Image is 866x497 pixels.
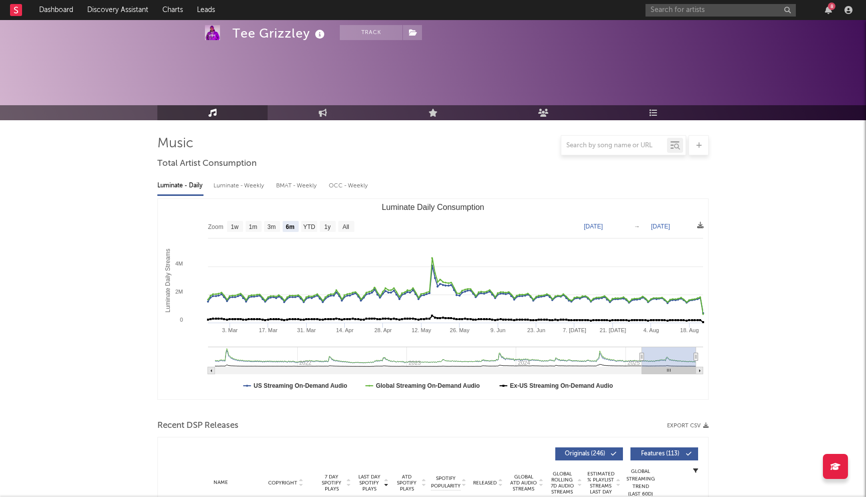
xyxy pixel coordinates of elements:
[268,480,297,486] span: Copyright
[297,327,316,333] text: 31. Mar
[175,261,183,267] text: 4M
[356,474,382,492] span: Last Day Spotify Plays
[340,25,402,40] button: Track
[527,327,545,333] text: 23. Jun
[651,223,670,230] text: [DATE]
[431,475,461,490] span: Spotify Popularity
[562,451,608,457] span: Originals ( 246 )
[233,25,327,42] div: Tee Grizzley
[825,6,832,14] button: 8
[555,447,623,460] button: Originals(246)
[268,223,276,230] text: 3m
[276,177,319,194] div: BMAT - Weekly
[175,289,183,295] text: 2M
[286,223,294,230] text: 6m
[563,327,586,333] text: 7. [DATE]
[254,382,347,389] text: US Streaming On-Demand Audio
[208,223,224,230] text: Zoom
[634,223,640,230] text: →
[411,327,431,333] text: 12. May
[318,474,345,492] span: 7 Day Spotify Plays
[222,327,238,333] text: 3. Mar
[393,474,420,492] span: ATD Spotify Plays
[303,223,315,230] text: YTD
[157,158,257,170] span: Total Artist Consumption
[164,248,171,312] text: Luminate Daily Streams
[645,4,796,17] input: Search for artists
[587,471,614,495] span: Estimated % Playlist Streams Last Day
[329,177,369,194] div: OCC - Weekly
[828,3,835,10] div: 8
[510,474,537,492] span: Global ATD Audio Streams
[336,327,353,333] text: 14. Apr
[680,327,699,333] text: 18. Aug
[382,203,485,211] text: Luminate Daily Consumption
[180,317,183,323] text: 0
[213,177,266,194] div: Luminate - Weekly
[548,471,576,495] span: Global Rolling 7D Audio Streams
[491,327,506,333] text: 9. Jun
[249,223,258,230] text: 1m
[259,327,278,333] text: 17. Mar
[342,223,349,230] text: All
[158,199,708,399] svg: Luminate Daily Consumption
[561,142,667,150] input: Search by song name or URL
[324,223,331,230] text: 1y
[643,327,659,333] text: 4. Aug
[157,177,203,194] div: Luminate - Daily
[376,382,480,389] text: Global Streaming On-Demand Audio
[667,423,709,429] button: Export CSV
[157,420,239,432] span: Recent DSP Releases
[599,327,626,333] text: 21. [DATE]
[188,479,254,486] div: Name
[473,480,497,486] span: Released
[374,327,392,333] text: 28. Apr
[584,223,603,230] text: [DATE]
[231,223,239,230] text: 1w
[510,382,613,389] text: Ex-US Streaming On-Demand Audio
[450,327,470,333] text: 26. May
[637,451,683,457] span: Features ( 113 )
[630,447,698,460] button: Features(113)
